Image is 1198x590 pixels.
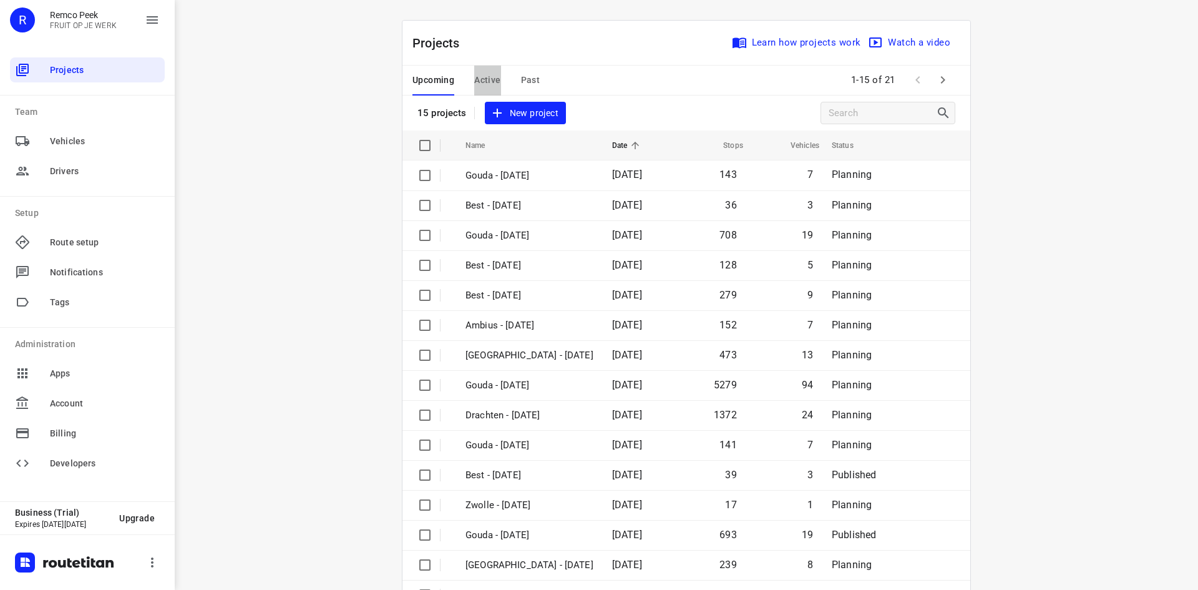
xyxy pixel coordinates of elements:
p: 15 projects [417,107,467,119]
div: Billing [10,421,165,446]
span: Published [832,529,877,541]
span: Route setup [50,236,160,249]
p: Projects [412,34,470,52]
span: Tags [50,296,160,309]
span: Planning [832,499,872,511]
span: Name [465,138,502,153]
div: Drivers [10,159,165,184]
div: Tags [10,290,165,315]
span: 39 [725,469,736,481]
span: 7 [807,169,813,180]
span: 141 [719,439,737,451]
span: Account [50,397,160,410]
span: 7 [807,319,813,331]
span: 708 [719,229,737,241]
span: Vehicles [50,135,160,148]
div: Route setup [10,230,165,255]
span: Planning [832,169,872,180]
span: Published [832,469,877,481]
div: Projects [10,57,165,82]
p: Zwolle - Friday [465,498,593,513]
span: Planning [832,379,872,391]
div: Search [936,106,955,120]
p: Best - Friday [465,468,593,483]
p: Ambius - Monday [465,318,593,333]
span: 3 [807,469,813,481]
span: 3 [807,199,813,211]
button: New project [485,102,566,125]
span: [DATE] [612,529,642,541]
span: 1372 [714,409,737,421]
span: 143 [719,169,737,180]
span: [DATE] [612,559,642,571]
span: Upgrade [119,513,155,523]
span: [DATE] [612,379,642,391]
span: Billing [50,427,160,440]
p: Gouda - Friday [465,169,593,183]
p: Best - Thursday [465,258,593,273]
span: Date [612,138,644,153]
div: Account [10,391,165,416]
span: [DATE] [612,289,642,301]
span: [DATE] [612,319,642,331]
span: 36 [725,199,736,211]
span: 1-15 of 21 [846,67,900,94]
span: 473 [719,349,737,361]
span: Upcoming [412,72,454,88]
span: 1 [807,499,813,511]
p: Zwolle - Thursday [465,558,593,573]
span: 128 [719,259,737,271]
span: Vehicles [774,138,819,153]
span: 19 [802,529,813,541]
p: Team [15,106,165,119]
p: Gouda - Thursday [465,528,593,543]
span: 239 [719,559,737,571]
span: Planning [832,559,872,571]
span: 8 [807,559,813,571]
span: Planning [832,199,872,211]
div: Notifications [10,260,165,285]
div: Apps [10,361,165,386]
span: 19 [802,229,813,241]
span: 7 [807,439,813,451]
span: Planning [832,289,872,301]
p: Business (Trial) [15,508,109,518]
p: Gouda - Monday [465,378,593,393]
p: Setup [15,207,165,220]
span: [DATE] [612,439,642,451]
p: Gouda - Friday [465,438,593,453]
span: Notifications [50,266,160,279]
span: [DATE] [612,229,642,241]
span: Apps [50,367,160,380]
button: Upgrade [109,507,165,529]
div: R [10,7,35,32]
span: Projects [50,64,160,77]
span: Stops [707,138,743,153]
span: Next Page [930,67,955,92]
span: 693 [719,529,737,541]
span: [DATE] [612,499,642,511]
span: 279 [719,289,737,301]
p: Drachten - Monday [465,408,593,423]
div: Vehicles [10,129,165,154]
p: Expires [DATE][DATE] [15,520,109,529]
span: 94 [802,379,813,391]
span: [DATE] [612,349,642,361]
p: Best - Friday [465,199,593,213]
span: 17 [725,499,736,511]
span: [DATE] [612,469,642,481]
span: Status [832,138,870,153]
span: Previous Page [905,67,930,92]
span: Active [474,72,500,88]
p: Best - Tuesday [465,288,593,303]
span: Planning [832,229,872,241]
input: Search projects [829,104,936,123]
div: Developers [10,451,165,476]
span: Past [521,72,540,88]
span: Planning [832,349,872,361]
p: Administration [15,338,165,351]
span: [DATE] [612,409,642,421]
span: 24 [802,409,813,421]
span: Planning [832,439,872,451]
span: [DATE] [612,169,642,180]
